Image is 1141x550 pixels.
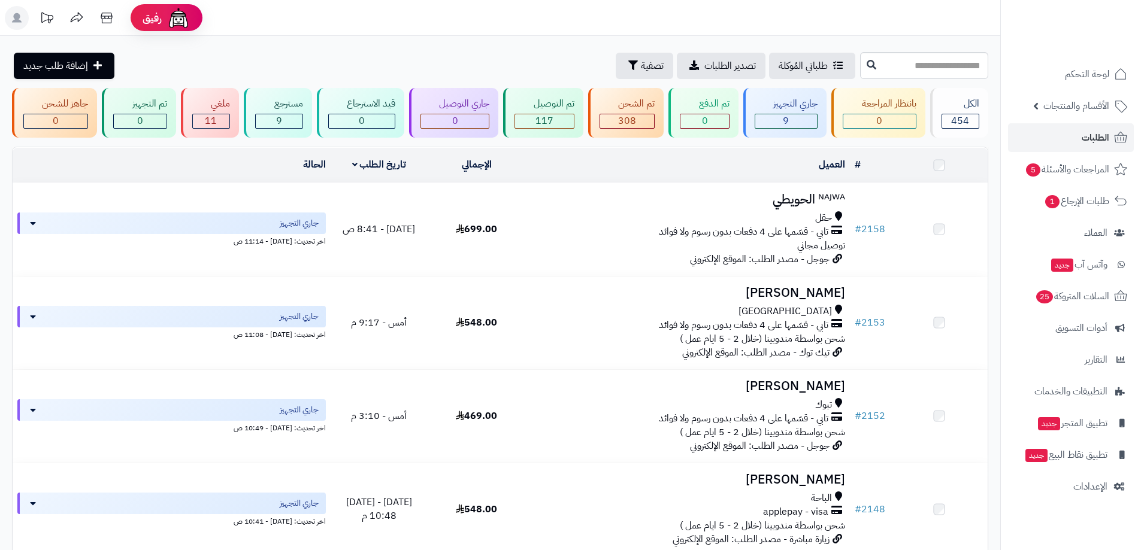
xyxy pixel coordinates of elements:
div: 9 [755,114,817,128]
span: الإعدادات [1073,478,1107,495]
a: الإجمالي [462,157,492,172]
h3: [PERSON_NAME] [530,473,845,487]
span: 0 [452,114,458,128]
div: 0 [24,114,87,128]
span: توصيل مجاني [797,238,845,253]
a: بانتظار المراجعة 0 [829,88,927,138]
div: الكل [942,97,979,111]
a: #2152 [855,409,885,423]
span: جاري التجهيز [280,311,319,323]
span: التقارير [1085,351,1107,368]
span: 469.00 [456,409,497,423]
div: تم الدفع [680,97,729,111]
div: اخر تحديث: [DATE] - 10:49 ص [17,421,326,433]
a: تم الشحن 308 [586,88,666,138]
span: [DATE] - [DATE] 10:48 م [346,495,412,523]
h3: [PERSON_NAME] [530,379,845,393]
a: المراجعات والأسئلة5 [1008,155,1134,184]
span: أدوات التسويق [1055,320,1107,336]
span: 0 [359,114,365,128]
div: 308 [600,114,654,128]
a: العملاء [1008,218,1134,247]
span: تطبيق المتجر [1037,415,1107,432]
div: 0 [329,114,395,128]
div: 0 [843,114,915,128]
a: تم التوصيل 117 [501,88,585,138]
span: جاري التجهيز [280,497,319,509]
div: 0 [421,114,489,128]
div: جاري التجهيز [755,97,818,111]
span: العملاء [1084,224,1107,241]
span: جديد [1038,417,1060,430]
span: جديد [1051,259,1073,272]
span: تيك توك - مصدر الطلب: الموقع الإلكتروني [682,345,830,360]
span: 5 [1026,163,1040,177]
a: السلات المتروكة25 [1008,282,1134,311]
a: #2148 [855,502,885,516]
a: تحديثات المنصة [32,6,62,33]
a: تطبيق المتجرجديد [1008,409,1134,437]
span: المراجعات والأسئلة [1025,161,1109,178]
span: 548.00 [456,502,497,516]
div: 11 [193,114,229,128]
h3: ᴺᴬᴶᵂᴬ الحويطي [530,193,845,206]
a: #2158 [855,222,885,236]
div: اخر تحديث: [DATE] - 11:08 ص [17,327,326,340]
span: تصفية [641,59,664,73]
span: 11 [205,114,217,128]
span: وآتس آب [1050,256,1107,273]
span: تبوك [815,398,832,412]
span: تابي - قسّمها على 4 دفعات بدون رسوم ولا فوائد [659,225,828,239]
div: اخر تحديث: [DATE] - 11:14 ص [17,234,326,247]
span: 0 [702,114,708,128]
span: أمس - 9:17 م [351,315,407,330]
a: الكل454 [928,88,991,138]
span: السلات المتروكة [1035,288,1109,305]
span: أمس - 3:10 م [351,409,407,423]
span: شحن بواسطة مندوبينا (خلال 2 - 5 ايام عمل ) [680,332,845,346]
span: تابي - قسّمها على 4 دفعات بدون رسوم ولا فوائد [659,318,828,332]
div: 117 [515,114,573,128]
h3: [PERSON_NAME] [530,286,845,300]
a: تم التجهيز 0 [99,88,178,138]
span: 548.00 [456,315,497,330]
a: الحالة [303,157,326,172]
span: 454 [951,114,969,128]
div: تم الشحن [600,97,655,111]
span: زيارة مباشرة - مصدر الطلب: الموقع الإلكتروني [673,532,830,546]
div: تم التجهيز [113,97,167,111]
button: تصفية [616,53,673,79]
a: الإعدادات [1008,472,1134,501]
a: ملغي 11 [178,88,241,138]
span: التطبيقات والخدمات [1034,383,1107,400]
span: شحن بواسطة مندوبينا (خلال 2 - 5 ايام عمل ) [680,518,845,533]
a: طلبات الإرجاع1 [1008,187,1134,215]
span: # [855,315,861,330]
span: طلباتي المُوكلة [779,59,828,73]
a: جاري التوصيل 0 [407,88,501,138]
div: جاري التوصيل [420,97,489,111]
span: # [855,222,861,236]
div: بانتظار المراجعة [843,97,916,111]
span: تابي - قسّمها على 4 دفعات بدون رسوم ولا فوائد [659,412,828,426]
span: 25 [1036,290,1053,303]
span: الطلبات [1082,129,1109,146]
span: 117 [535,114,553,128]
div: مسترجع [255,97,302,111]
div: 9 [256,114,302,128]
a: # [855,157,861,172]
span: تصدير الطلبات [704,59,756,73]
span: إضافة طلب جديد [23,59,88,73]
span: 0 [876,114,882,128]
a: تصدير الطلبات [677,53,765,79]
span: الأقسام والمنتجات [1043,98,1109,114]
a: لوحة التحكم [1008,60,1134,89]
span: # [855,502,861,516]
div: ملغي [192,97,230,111]
a: وآتس آبجديد [1008,250,1134,279]
div: تم التوصيل [514,97,574,111]
div: 0 [114,114,166,128]
span: [GEOGRAPHIC_DATA] [739,305,832,318]
div: جاهز للشحن [23,97,88,111]
span: 1 [1045,195,1060,208]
